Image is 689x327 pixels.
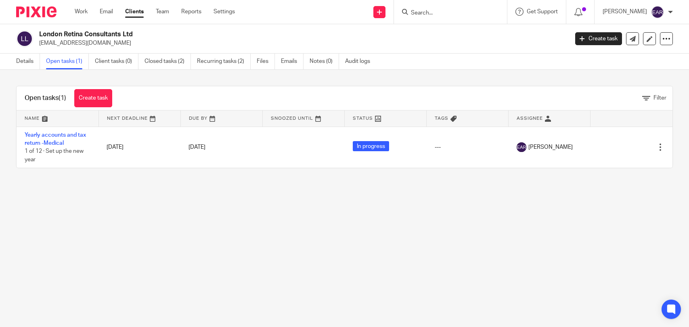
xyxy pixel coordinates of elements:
span: [PERSON_NAME] [528,143,573,151]
a: Client tasks (0) [95,54,138,69]
span: Snoozed Until [271,116,313,121]
a: Recurring tasks (2) [197,54,251,69]
span: [DATE] [188,144,205,150]
a: Closed tasks (2) [145,54,191,69]
img: svg%3E [517,142,526,152]
a: Audit logs [345,54,376,69]
p: [EMAIL_ADDRESS][DOMAIN_NAME] [39,39,563,47]
a: Create task [74,89,112,107]
div: --- [435,143,501,151]
a: Notes (0) [310,54,339,69]
span: Status [353,116,373,121]
img: svg%3E [651,6,664,19]
span: (1) [59,95,66,101]
span: Get Support [527,9,558,15]
a: Open tasks (1) [46,54,89,69]
a: Settings [214,8,235,16]
p: [PERSON_NAME] [603,8,647,16]
td: [DATE] [98,127,180,168]
a: Team [156,8,169,16]
span: 1 of 12 · Set up the new year [25,148,84,162]
span: In progress [353,141,389,151]
span: Tags [435,116,448,121]
a: Emails [281,54,304,69]
span: Filter [653,95,666,101]
a: Yearly accounts and tax return -Medical [25,132,86,146]
h2: London Retina Consultants Ltd [39,30,458,39]
a: Reports [181,8,201,16]
img: svg%3E [16,30,33,47]
a: Details [16,54,40,69]
a: Work [75,8,88,16]
a: Clients [125,8,144,16]
a: Email [100,8,113,16]
input: Search [410,10,483,17]
img: Pixie [16,6,57,17]
h1: Open tasks [25,94,66,102]
a: Files [257,54,275,69]
a: Create task [575,32,622,45]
